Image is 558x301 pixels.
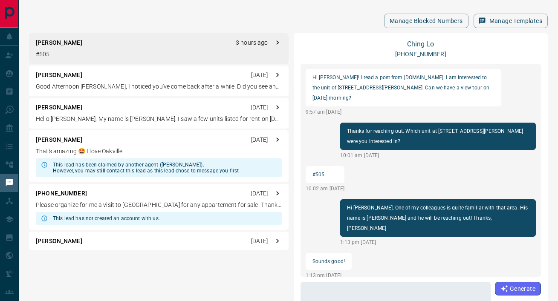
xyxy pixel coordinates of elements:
p: [DATE] [251,189,268,198]
p: [DATE] [251,71,268,80]
p: [PHONE_NUMBER] [36,189,87,198]
p: Hi [PERSON_NAME], One of my colleagues is quite familiar with that area. His name is [PERSON_NAME... [347,203,529,233]
p: 10:02 am [DATE] [306,185,345,192]
p: 1:13 pm [DATE] [306,272,352,279]
p: [PERSON_NAME] [36,103,82,112]
p: 9:57 am [DATE] [306,108,501,116]
p: [DATE] [251,135,268,144]
p: 1:13 pm [DATE] [340,238,536,246]
p: [PERSON_NAME] [36,237,82,246]
p: Hi [PERSON_NAME]…. I had emailed you but have not heard back from you. I am interested in seeing ... [36,248,282,257]
p: [DATE] [251,103,268,112]
p: [PHONE_NUMBER] [395,50,446,59]
a: Ching Lo [407,40,434,48]
p: 3 hours ago [236,38,268,47]
div: This lead has not created an account with us. [53,212,160,225]
div: This lead has been claimed by another agent ([PERSON_NAME]). However, you may still contact this ... [53,158,239,177]
p: Thanks for reaching out. Which unit at [STREET_ADDRESS][PERSON_NAME] were you interested in? [347,126,529,146]
p: Please organize for me a visit to [GEOGRAPHIC_DATA] for any appartement for sale. Thank you [PERS... [36,201,282,209]
p: Hello [PERSON_NAME], My name is [PERSON_NAME]. I saw a few units listed for rent on [DOMAIN_NAME]... [36,115,282,123]
p: Sounds good! [312,256,345,267]
button: Manage Blocked Numbers [384,14,468,28]
p: Good Afternoon [PERSON_NAME], I noticed you've come back after a while. Did you see any units you... [36,82,282,91]
p: [PERSON_NAME] [36,71,82,80]
p: [PERSON_NAME] [36,135,82,144]
p: That's amazing 🤩 I love Oakville [36,147,282,156]
p: [PERSON_NAME] [36,38,82,47]
p: #505 [36,50,282,59]
p: [DATE] [251,237,268,246]
p: Hi [PERSON_NAME]! I read a post from [DOMAIN_NAME]. I am interested to the unit of [STREET_ADDRES... [312,72,494,103]
p: #505 [312,169,338,180]
button: Manage Templates [474,14,548,28]
p: 10:01 am [DATE] [340,152,536,159]
button: Generate [495,282,541,295]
